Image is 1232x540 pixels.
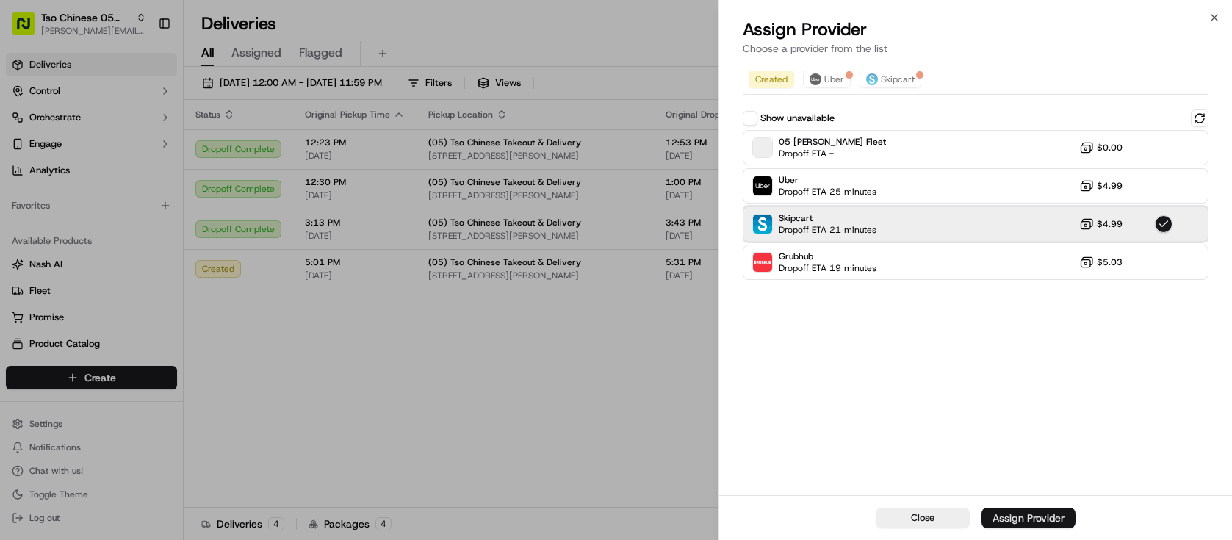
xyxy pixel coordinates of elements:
[1097,142,1123,154] span: $0.00
[139,213,236,228] span: API Documentation
[755,73,788,85] span: Created
[993,511,1065,525] div: Assign Provider
[1079,217,1123,231] button: $4.99
[104,248,178,260] a: Powered byPylon
[876,508,970,528] button: Close
[779,224,876,236] span: Dropoff ETA 21 minutes
[860,71,921,88] button: Skipcart
[38,95,264,110] input: Got a question? Start typing here...
[124,215,136,226] div: 💻
[15,215,26,226] div: 📗
[146,249,178,260] span: Pylon
[743,41,1208,56] p: Choose a provider from the list
[779,186,876,198] span: Dropoff ETA 25 minutes
[118,207,242,234] a: 💻API Documentation
[1079,140,1123,155] button: $0.00
[1097,256,1123,268] span: $5.03
[866,73,878,85] img: profile_skipcart_partner.png
[1079,255,1123,270] button: $5.03
[803,71,851,88] button: Uber
[29,213,112,228] span: Knowledge Base
[15,59,267,82] p: Welcome 👋
[743,18,1208,41] h2: Assign Provider
[810,73,821,85] img: uber-new-logo.jpeg
[50,140,241,155] div: Start new chat
[9,207,118,234] a: 📗Knowledge Base
[911,511,934,525] span: Close
[753,253,772,272] img: Grubhub
[779,136,886,148] span: 05 [PERSON_NAME] Fleet
[50,155,186,167] div: We're available if you need us!
[779,174,876,186] span: Uber
[760,112,835,125] label: Show unavailable
[749,71,794,88] button: Created
[15,140,41,167] img: 1736555255976-a54dd68f-1ca7-489b-9aae-adbdc363a1c4
[779,148,882,159] span: Dropoff ETA -
[824,73,844,85] span: Uber
[779,251,876,262] span: Grubhub
[779,212,876,224] span: Skipcart
[753,215,772,234] img: Skipcart
[1097,218,1123,230] span: $4.99
[1079,179,1123,193] button: $4.99
[250,145,267,162] button: Start new chat
[881,73,915,85] span: Skipcart
[1097,180,1123,192] span: $4.99
[779,262,876,274] span: Dropoff ETA 19 minutes
[15,15,44,44] img: Nash
[981,508,1076,528] button: Assign Provider
[753,176,772,195] img: Uber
